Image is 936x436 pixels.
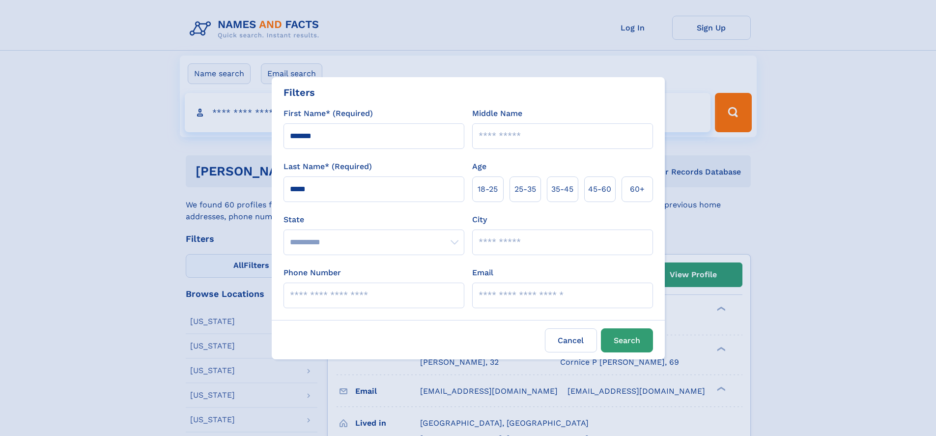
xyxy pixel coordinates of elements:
label: First Name* (Required) [284,108,373,119]
label: State [284,214,464,226]
span: 18‑25 [478,183,498,195]
label: Middle Name [472,108,522,119]
span: 25‑35 [514,183,536,195]
span: 35‑45 [551,183,573,195]
label: Age [472,161,486,173]
span: 60+ [630,183,645,195]
label: Last Name* (Required) [284,161,372,173]
label: Phone Number [284,267,341,279]
label: Cancel [545,328,597,352]
div: Filters [284,85,315,100]
span: 45‑60 [588,183,611,195]
label: Email [472,267,493,279]
label: City [472,214,487,226]
button: Search [601,328,653,352]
